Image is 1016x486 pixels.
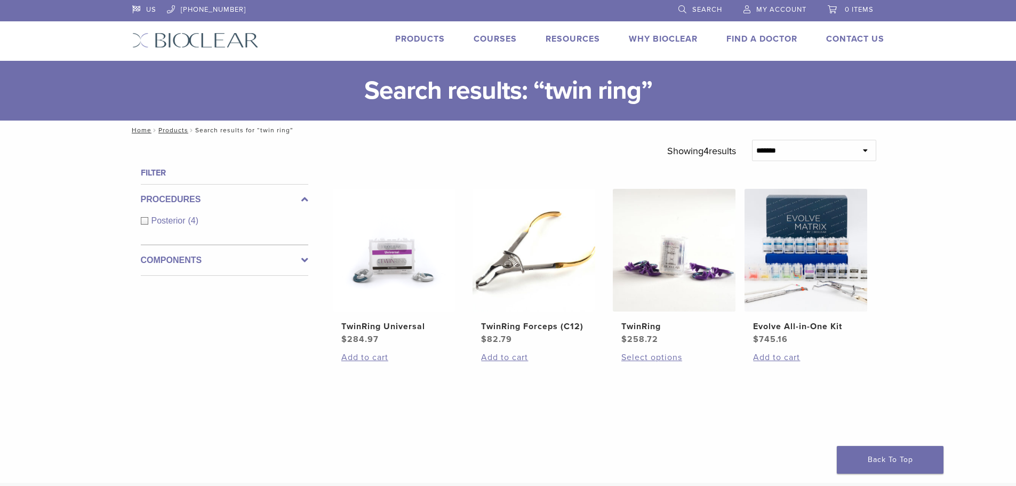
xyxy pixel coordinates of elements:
[158,126,188,134] a: Products
[395,34,445,44] a: Products
[621,351,727,364] a: Select options for “TwinRing”
[845,5,874,14] span: 0 items
[837,446,943,474] a: Back To Top
[612,189,737,346] a: TwinRingTwinRing $258.72
[188,128,195,133] span: /
[726,34,797,44] a: Find A Doctor
[333,189,455,312] img: TwinRing Universal
[141,166,308,179] h4: Filter
[129,126,151,134] a: Home
[481,334,512,345] bdi: 82.79
[753,334,788,345] bdi: 745.16
[151,128,158,133] span: /
[151,216,188,225] span: Posterior
[141,254,308,267] label: Components
[753,320,859,333] h2: Evolve All-in-One Kit
[546,34,600,44] a: Resources
[341,351,447,364] a: Add to cart: “TwinRing Universal”
[481,320,587,333] h2: TwinRing Forceps (C12)
[753,334,759,345] span: $
[621,320,727,333] h2: TwinRing
[753,351,859,364] a: Add to cart: “Evolve All-in-One Kit”
[703,145,709,157] span: 4
[667,140,736,162] p: Showing results
[332,189,457,346] a: TwinRing UniversalTwinRing Universal $284.97
[472,189,596,346] a: TwinRing Forceps (C12)TwinRing Forceps (C12) $82.79
[481,351,587,364] a: Add to cart: “TwinRing Forceps (C12)”
[341,334,379,345] bdi: 284.97
[621,334,627,345] span: $
[826,34,884,44] a: Contact Us
[756,5,806,14] span: My Account
[481,334,487,345] span: $
[141,193,308,206] label: Procedures
[621,334,658,345] bdi: 258.72
[744,189,868,346] a: Evolve All-in-One KitEvolve All-in-One Kit $745.16
[341,320,447,333] h2: TwinRing Universal
[132,33,259,48] img: Bioclear
[692,5,722,14] span: Search
[124,121,892,140] nav: Search results for “twin ring”
[613,189,735,312] img: TwinRing
[745,189,867,312] img: Evolve All-in-One Kit
[188,216,199,225] span: (4)
[629,34,698,44] a: Why Bioclear
[473,189,595,312] img: TwinRing Forceps (C12)
[474,34,517,44] a: Courses
[341,334,347,345] span: $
